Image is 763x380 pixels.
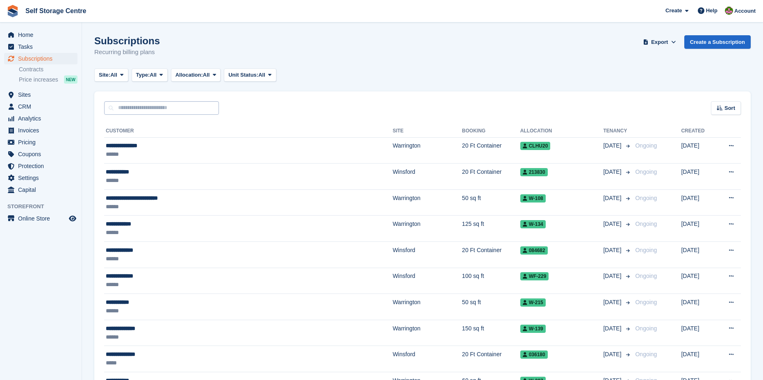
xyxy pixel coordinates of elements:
span: Ongoing [635,351,657,357]
td: 20 Ft Container [462,242,520,268]
span: [DATE] [603,350,623,359]
span: [DATE] [603,220,623,228]
td: Winsford [393,164,462,190]
span: Tasks [18,41,67,52]
span: Create [665,7,682,15]
span: Online Store [18,213,67,224]
td: 100 sq ft [462,268,520,294]
a: menu [4,172,77,184]
a: Self Storage Centre [22,4,89,18]
span: Pricing [18,137,67,148]
span: Coupons [18,148,67,160]
span: CLHU20 [520,142,551,150]
a: menu [4,137,77,148]
td: [DATE] [681,189,715,216]
span: Export [651,38,668,46]
th: Booking [462,125,520,138]
td: [DATE] [681,294,715,320]
span: W-134 [520,220,546,228]
td: [DATE] [681,346,715,372]
span: Sort [724,104,735,112]
td: Winsford [393,268,462,294]
span: Sites [18,89,67,100]
button: Allocation: All [171,68,221,82]
td: 125 sq ft [462,216,520,242]
td: 50 sq ft [462,189,520,216]
td: 20 Ft Container [462,137,520,164]
td: [DATE] [681,268,715,294]
th: Created [681,125,715,138]
span: W-108 [520,194,546,203]
span: Unit Status: [228,71,258,79]
td: Warrington [393,137,462,164]
a: menu [4,101,77,112]
span: W-139 [520,325,546,333]
button: Unit Status: All [224,68,276,82]
span: All [258,71,265,79]
span: Ongoing [635,221,657,227]
span: Ongoing [635,195,657,201]
td: 20 Ft Container [462,164,520,190]
td: Warrington [393,216,462,242]
span: Help [706,7,717,15]
img: Robert Fletcher [725,7,733,15]
a: menu [4,29,77,41]
span: Storefront [7,203,82,211]
a: menu [4,148,77,160]
span: Ongoing [635,247,657,253]
a: menu [4,213,77,224]
h1: Subscriptions [94,35,160,46]
span: Protection [18,160,67,172]
span: Type: [136,71,150,79]
span: Subscriptions [18,53,67,64]
span: Ongoing [635,299,657,305]
p: Recurring billing plans [94,48,160,57]
a: menu [4,41,77,52]
td: 50 sq ft [462,294,520,320]
button: Type: All [132,68,168,82]
a: menu [4,160,77,172]
span: [DATE] [603,246,623,255]
a: menu [4,184,77,196]
span: [DATE] [603,272,623,280]
td: [DATE] [681,137,715,164]
span: Capital [18,184,67,196]
span: All [150,71,157,79]
td: Warrington [393,294,462,320]
span: Ongoing [635,273,657,279]
span: Ongoing [635,168,657,175]
span: CRM [18,101,67,112]
span: [DATE] [603,194,623,203]
span: Allocation: [175,71,203,79]
td: 20 Ft Container [462,346,520,372]
td: [DATE] [681,164,715,190]
span: 084682 [520,246,548,255]
span: Invoices [18,125,67,136]
span: Account [734,7,756,15]
a: Create a Subscription [684,35,751,49]
th: Allocation [520,125,604,138]
a: Price increases NEW [19,75,77,84]
img: stora-icon-8386f47178a22dfd0bd8f6a31ec36ba5ce8667c1dd55bd0f319d3a0aa187defe.svg [7,5,19,17]
th: Tenancy [603,125,632,138]
th: Site [393,125,462,138]
span: W-215 [520,298,546,307]
td: [DATE] [681,320,715,346]
span: Price increases [19,76,58,84]
span: Ongoing [635,142,657,149]
span: [DATE] [603,324,623,333]
td: [DATE] [681,242,715,268]
td: [DATE] [681,216,715,242]
a: Preview store [68,214,77,223]
a: menu [4,89,77,100]
th: Customer [104,125,393,138]
button: Export [642,35,678,49]
span: 036180 [520,350,548,359]
div: NEW [64,75,77,84]
td: Winsford [393,242,462,268]
span: Analytics [18,113,67,124]
span: Home [18,29,67,41]
span: [DATE] [603,141,623,150]
span: All [203,71,210,79]
span: 213830 [520,168,548,176]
